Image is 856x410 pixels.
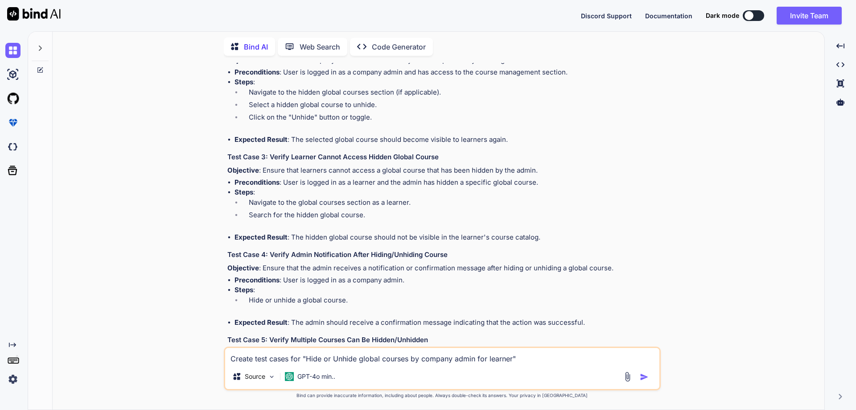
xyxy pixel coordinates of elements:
[242,100,659,112] li: Select a hidden global course to unhide.
[242,112,659,125] li: Click on the "Unhide" button or toggle.
[227,152,659,162] h3: Test Case 3: Verify Learner Cannot Access Hidden Global Course
[242,198,659,210] li: Navigate to the global courses section as a learner.
[244,41,268,52] p: Bind AI
[372,41,426,52] p: Code Generator
[235,276,280,284] strong: Preconditions
[285,372,294,381] img: GPT-4o mini
[235,78,253,86] strong: Steps
[235,188,253,196] strong: Steps
[581,12,632,20] span: Discord Support
[224,392,661,399] p: Bind can provide inaccurate information, including about people. Always double-check its answers....
[645,12,692,20] span: Documentation
[235,77,659,135] li: :
[5,372,21,387] img: settings
[227,250,659,260] h3: Test Case 4: Verify Admin Notification After Hiding/Unhiding Course
[640,373,649,381] img: icon
[645,11,692,21] button: Documentation
[227,263,659,273] p: : Ensure that the admin receives a notification or confirmation message after hiding or unhiding ...
[5,91,21,106] img: githubLight
[300,41,340,52] p: Web Search
[235,285,659,318] li: :
[235,135,288,144] strong: Expected Result
[622,372,633,382] img: attachment
[235,286,253,294] strong: Steps
[227,166,659,176] p: : Ensure that learners cannot access a global course that has been hidden by the admin.
[235,233,288,241] strong: Expected Result
[225,348,659,364] textarea: Create test cases for "Hide or Unhide global courses by company admin for learner"
[777,7,842,25] button: Invite Team
[242,295,659,308] li: Hide or unhide a global course.
[235,178,280,186] strong: Preconditions
[5,139,21,154] img: darkCloudIdeIcon
[227,264,259,272] strong: Objective
[7,7,61,21] img: Bind AI
[581,11,632,21] button: Discord Support
[235,318,288,327] strong: Expected Result
[227,166,259,174] strong: Objective
[235,318,659,328] li: : The admin should receive a confirmation message indicating that the action was successful.
[235,232,659,243] li: : The hidden global course should not be visible in the learner's course catalog.
[235,187,659,232] li: :
[5,67,21,82] img: ai-studio
[235,67,659,78] li: : User is logged in as a company admin and has access to the course management section.
[235,178,659,188] li: : User is logged in as a learner and the admin has hidden a specific global course.
[5,115,21,130] img: premium
[5,43,21,58] img: chat
[268,373,276,381] img: Pick Models
[235,135,659,145] li: : The selected global course should become visible to learners again.
[235,68,280,76] strong: Preconditions
[242,210,659,223] li: Search for the hidden global course.
[235,275,659,286] li: : User is logged in as a company admin.
[245,372,265,381] p: Source
[706,11,739,20] span: Dark mode
[242,87,659,100] li: Navigate to the hidden global courses section (if applicable).
[297,372,335,381] p: GPT-4o min..
[227,335,659,345] h3: Test Case 5: Verify Multiple Courses Can Be Hidden/Unhidden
